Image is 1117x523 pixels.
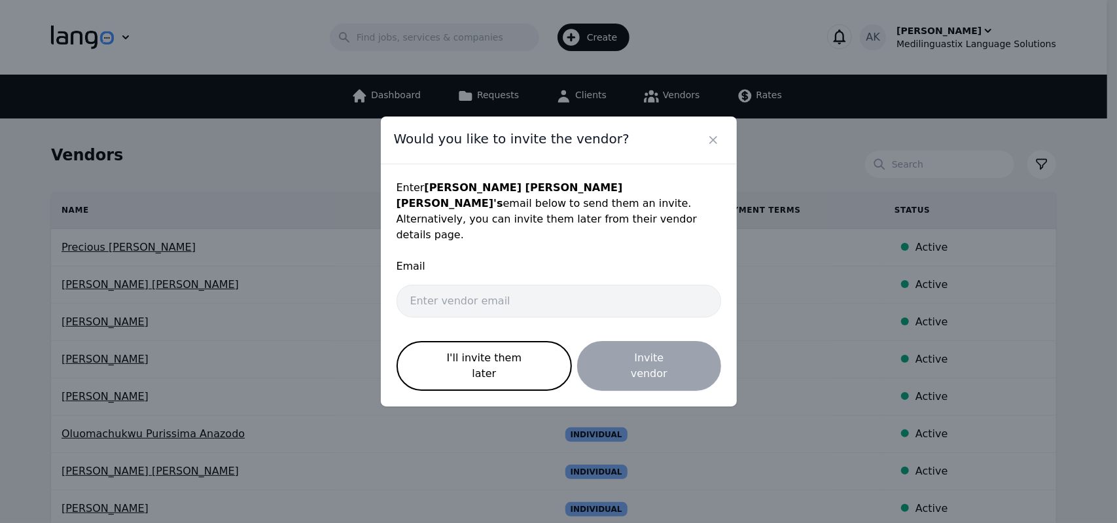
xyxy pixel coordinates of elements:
input: Enter vendor email [397,285,721,317]
p: Enter email below to send them an invite. Alternatively, you can invite them later from their ven... [397,180,721,243]
span: Would you like to invite the vendor? [394,130,629,148]
button: I'll invite them later [397,341,573,391]
button: Close [703,130,724,151]
span: Email [397,259,721,274]
strong: [PERSON_NAME] [PERSON_NAME] [PERSON_NAME] 's [397,181,623,209]
button: Invite vendor [577,341,720,391]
